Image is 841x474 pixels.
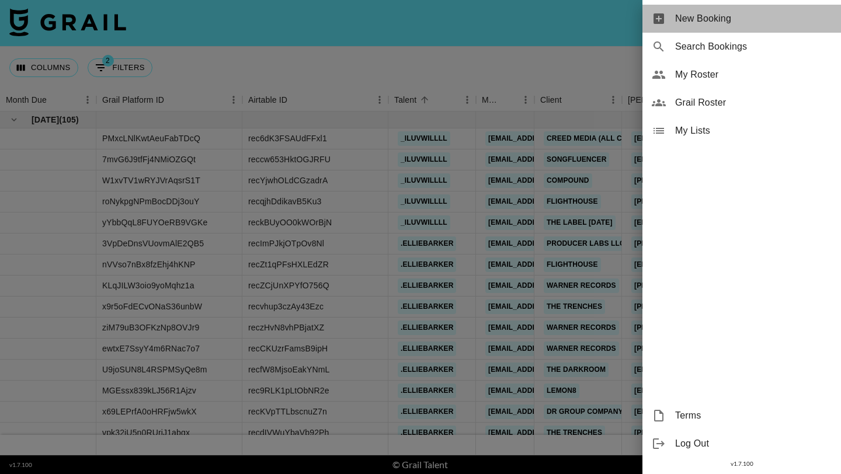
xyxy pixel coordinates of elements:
[675,409,832,423] span: Terms
[642,430,841,458] div: Log Out
[642,402,841,430] div: Terms
[642,89,841,117] div: Grail Roster
[675,12,832,26] span: New Booking
[642,458,841,470] div: v 1.7.100
[675,96,832,110] span: Grail Roster
[675,124,832,138] span: My Lists
[642,117,841,145] div: My Lists
[675,437,832,451] span: Log Out
[675,40,832,54] span: Search Bookings
[642,33,841,61] div: Search Bookings
[642,61,841,89] div: My Roster
[675,68,832,82] span: My Roster
[642,5,841,33] div: New Booking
